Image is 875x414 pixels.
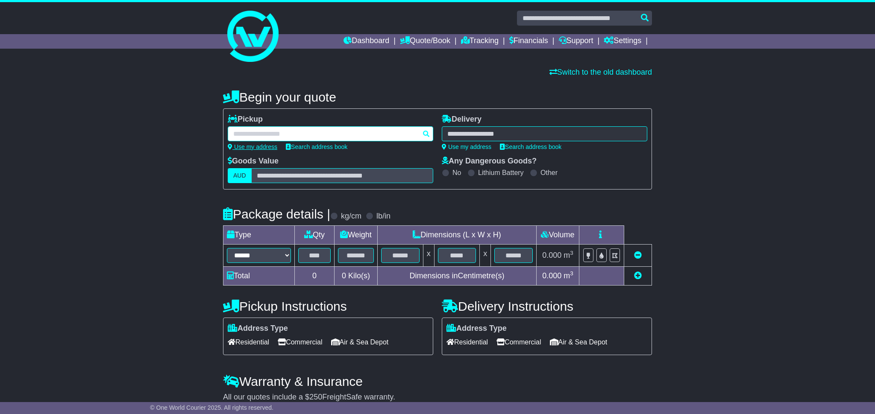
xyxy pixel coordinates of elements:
[500,143,561,150] a: Search address book
[423,245,434,267] td: x
[446,324,507,333] label: Address Type
[442,115,482,124] label: Delivery
[400,34,450,49] a: Quote/Book
[150,404,273,411] span: © One World Courier 2025. All rights reserved.
[570,250,573,256] sup: 3
[223,226,295,245] td: Type
[377,226,536,245] td: Dimensions (L x W x H)
[309,393,322,401] span: 250
[228,324,288,333] label: Address Type
[496,335,541,349] span: Commercial
[331,335,389,349] span: Air & Sea Depot
[540,169,558,177] label: Other
[564,251,573,259] span: m
[341,212,361,221] label: kg/cm
[442,157,537,166] label: Any Dangerous Goods?
[223,393,652,402] div: All our quotes include a $ FreightSafe warranty.
[549,68,652,76] a: Switch to the old dashboard
[228,335,269,349] span: Residential
[223,207,330,221] h4: Package details |
[570,270,573,277] sup: 3
[295,267,335,286] td: 0
[559,34,593,49] a: Support
[278,335,322,349] span: Commercial
[286,143,347,150] a: Search address book
[478,169,524,177] label: Lithium Battery
[228,115,263,124] label: Pickup
[228,168,252,183] label: AUD
[223,299,433,313] h4: Pickup Instructions
[542,271,561,280] span: 0.000
[228,143,277,150] a: Use my address
[442,299,652,313] h4: Delivery Instructions
[223,90,652,104] h4: Begin your quote
[344,34,389,49] a: Dashboard
[536,226,579,245] td: Volume
[461,34,499,49] a: Tracking
[442,143,491,150] a: Use my address
[542,251,561,259] span: 0.000
[228,126,433,141] typeahead: Please provide city
[223,267,295,286] td: Total
[228,157,279,166] label: Goods Value
[634,251,642,259] a: Remove this item
[223,374,652,388] h4: Warranty & Insurance
[377,267,536,286] td: Dimensions in Centimetre(s)
[335,226,378,245] td: Weight
[335,267,378,286] td: Kilo(s)
[509,34,548,49] a: Financials
[550,335,608,349] span: Air & Sea Depot
[342,271,346,280] span: 0
[376,212,391,221] label: lb/in
[604,34,641,49] a: Settings
[446,335,488,349] span: Residential
[564,271,573,280] span: m
[634,271,642,280] a: Add new item
[295,226,335,245] td: Qty
[452,169,461,177] label: No
[480,245,491,267] td: x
